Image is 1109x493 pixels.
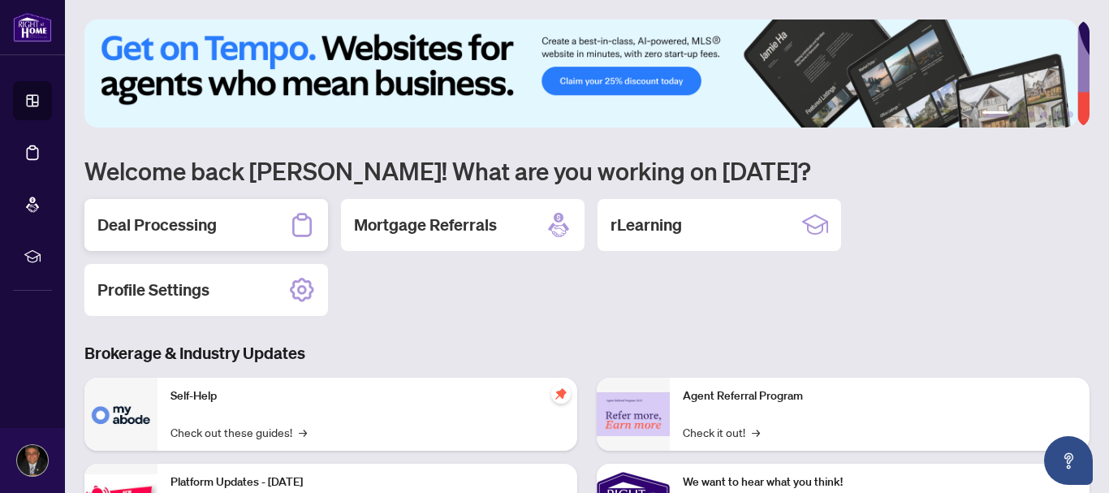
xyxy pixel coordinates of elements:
p: We want to hear what you think! [683,474,1077,491]
a: Check out these guides!→ [170,423,307,441]
img: Profile Icon [17,445,48,476]
button: 1 [982,111,1008,118]
h1: Welcome back [PERSON_NAME]! What are you working on [DATE]? [84,155,1090,186]
img: logo [13,12,52,42]
a: Check it out!→ [683,423,760,441]
h2: rLearning [611,214,682,236]
span: → [299,423,307,441]
span: pushpin [551,384,571,404]
img: Self-Help [84,378,158,451]
button: Open asap [1044,436,1093,485]
p: Agent Referral Program [683,387,1077,405]
h2: Deal Processing [97,214,217,236]
h2: Mortgage Referrals [354,214,497,236]
h2: Profile Settings [97,279,209,301]
button: 6 [1067,111,1073,118]
img: Agent Referral Program [597,392,670,437]
img: Slide 0 [84,19,1077,128]
span: → [752,423,760,441]
button: 3 [1028,111,1034,118]
button: 5 [1054,111,1060,118]
p: Self-Help [170,387,564,405]
p: Platform Updates - [DATE] [170,474,564,491]
button: 4 [1041,111,1047,118]
button: 2 [1015,111,1021,118]
h3: Brokerage & Industry Updates [84,342,1090,365]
